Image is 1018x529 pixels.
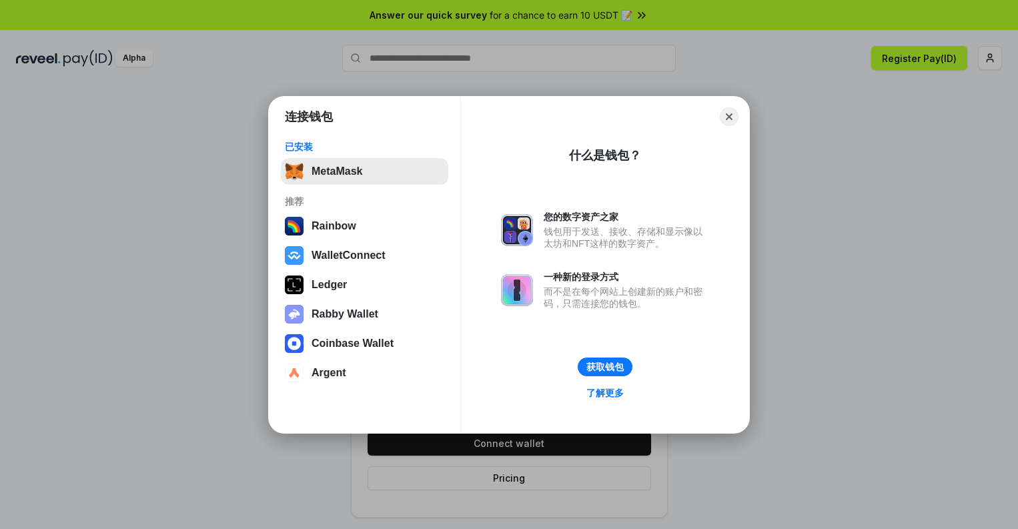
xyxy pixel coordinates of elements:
img: svg+xml,%3Csvg%20width%3D%2228%22%20height%3D%2228%22%20viewBox%3D%220%200%2028%2028%22%20fill%3D... [285,364,304,382]
button: Rainbow [281,213,448,239]
h1: 连接钱包 [285,109,333,125]
div: Ledger [312,279,347,291]
img: svg+xml,%3Csvg%20width%3D%2228%22%20height%3D%2228%22%20viewBox%3D%220%200%2028%2028%22%20fill%3D... [285,246,304,265]
img: svg+xml,%3Csvg%20width%3D%22120%22%20height%3D%22120%22%20viewBox%3D%220%200%20120%20120%22%20fil... [285,217,304,235]
div: Coinbase Wallet [312,338,394,350]
button: Argent [281,360,448,386]
img: svg+xml,%3Csvg%20xmlns%3D%22http%3A%2F%2Fwww.w3.org%2F2000%2Fsvg%22%20width%3D%2228%22%20height%3... [285,276,304,294]
img: svg+xml,%3Csvg%20xmlns%3D%22http%3A%2F%2Fwww.w3.org%2F2000%2Fsvg%22%20fill%3D%22none%22%20viewBox... [501,214,533,246]
button: WalletConnect [281,242,448,269]
div: 您的数字资产之家 [544,211,709,223]
div: MetaMask [312,165,362,177]
a: 了解更多 [578,384,632,402]
div: WalletConnect [312,249,386,261]
div: Argent [312,367,346,379]
div: 获取钱包 [586,361,624,373]
div: 什么是钱包？ [569,147,641,163]
div: 了解更多 [586,387,624,399]
div: 推荐 [285,195,444,207]
div: Rabby Wallet [312,308,378,320]
button: Ledger [281,272,448,298]
img: svg+xml,%3Csvg%20width%3D%2228%22%20height%3D%2228%22%20viewBox%3D%220%200%2028%2028%22%20fill%3D... [285,334,304,353]
button: MetaMask [281,158,448,185]
button: Coinbase Wallet [281,330,448,357]
div: 而不是在每个网站上创建新的账户和密码，只需连接您的钱包。 [544,286,709,310]
button: 获取钱包 [578,358,632,376]
div: Rainbow [312,220,356,232]
img: svg+xml,%3Csvg%20xmlns%3D%22http%3A%2F%2Fwww.w3.org%2F2000%2Fsvg%22%20fill%3D%22none%22%20viewBox... [501,274,533,306]
img: svg+xml,%3Csvg%20xmlns%3D%22http%3A%2F%2Fwww.w3.org%2F2000%2Fsvg%22%20fill%3D%22none%22%20viewBox... [285,305,304,324]
div: 钱包用于发送、接收、存储和显示像以太坊和NFT这样的数字资产。 [544,225,709,249]
div: 已安装 [285,141,444,153]
div: 一种新的登录方式 [544,271,709,283]
button: Close [720,107,738,126]
button: Rabby Wallet [281,301,448,328]
img: svg+xml,%3Csvg%20fill%3D%22none%22%20height%3D%2233%22%20viewBox%3D%220%200%2035%2033%22%20width%... [285,162,304,181]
